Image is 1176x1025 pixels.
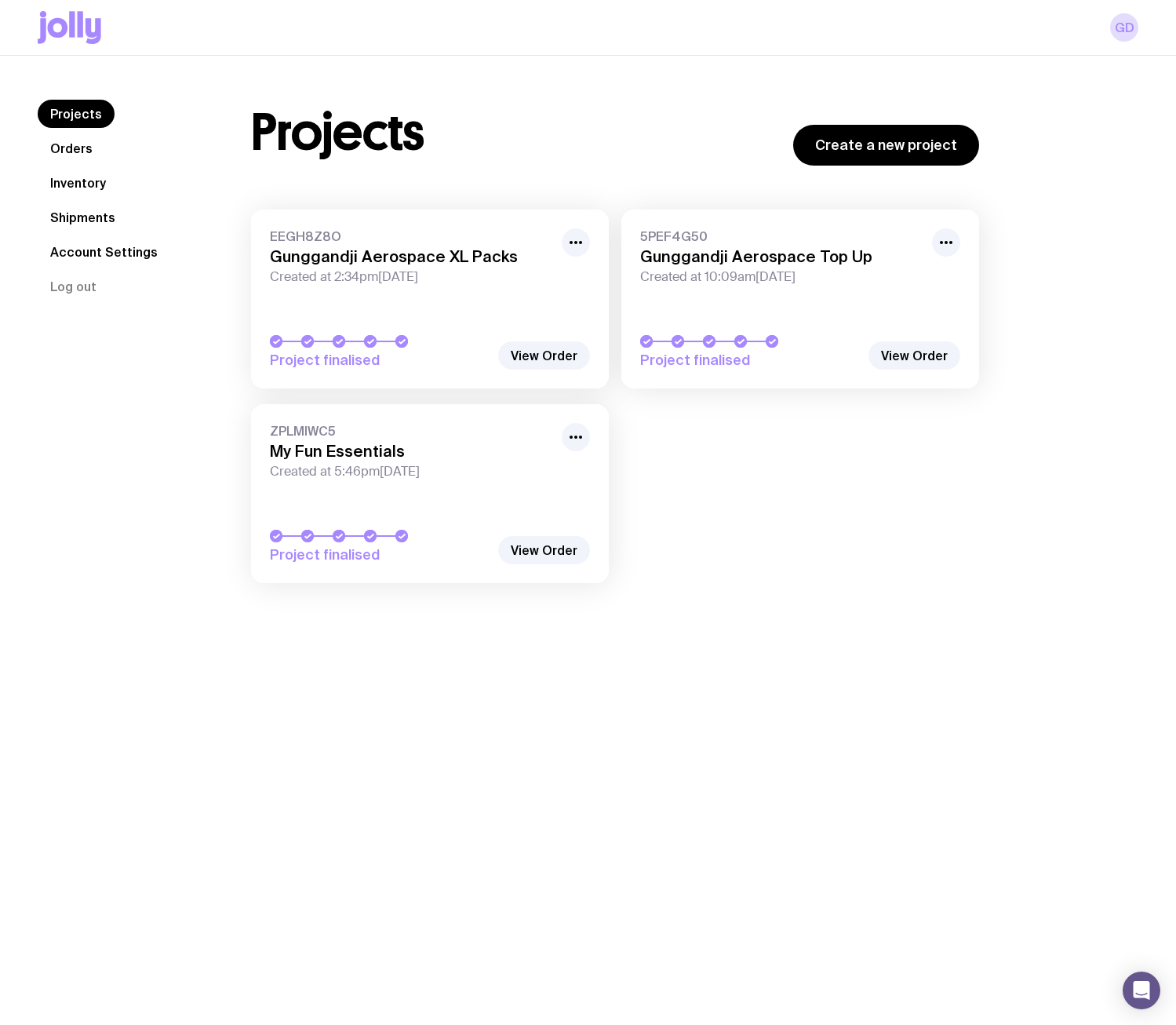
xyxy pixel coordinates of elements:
span: Project finalised [270,545,490,564]
h3: My Fun Essentials [270,442,552,461]
button: Log out [38,272,109,301]
h3: Gunggandji Aerospace Top Up [640,247,923,266]
a: Orders [38,134,105,162]
a: View Order [498,341,590,370]
a: GD [1110,13,1138,42]
a: EEGH8Z8OGunggandji Aerospace XL PacksCreated at 2:34pm[DATE]Project finalised [251,210,609,388]
a: View Order [498,536,590,564]
span: Created at 2:34pm[DATE] [270,269,552,285]
div: Open Intercom Messenger [1123,972,1160,1009]
span: Project finalised [270,351,490,370]
span: Project finalised [640,351,860,370]
a: ZPLMIWC5My Fun EssentialsCreated at 5:46pm[DATE]Project finalised [251,404,609,583]
a: View Order [868,341,960,370]
span: Created at 10:09am[DATE] [640,269,923,285]
a: Shipments [38,203,128,232]
a: 5PEF4G50Gunggandji Aerospace Top UpCreated at 10:09am[DATE]Project finalised [621,210,979,388]
h1: Projects [251,108,424,158]
a: Projects [38,100,115,128]
a: Account Settings [38,238,170,266]
span: EEGH8Z8O [270,228,552,244]
a: Inventory [38,169,118,197]
span: ZPLMIWC5 [270,423,552,439]
h3: Gunggandji Aerospace XL Packs [270,247,552,266]
span: Created at 5:46pm[DATE] [270,464,552,480]
a: Create a new project [793,125,979,166]
span: 5PEF4G50 [640,228,923,244]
